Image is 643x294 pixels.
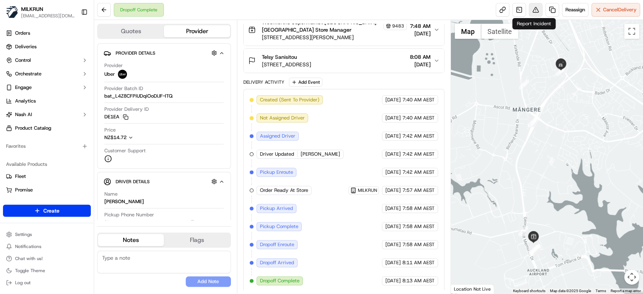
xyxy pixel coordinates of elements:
button: Map camera controls [624,269,639,285]
div: 9 [530,244,540,254]
button: Settings [3,229,91,240]
span: [DATE] [385,115,401,121]
div: Favorites [3,140,91,152]
div: 12 [519,80,529,89]
span: 7:48 AM [410,22,431,30]
a: Report a map error [611,289,641,293]
span: Provider Details [116,50,155,56]
button: Fleet [3,170,91,182]
a: Promise [6,187,88,193]
button: Driver Details [104,175,225,188]
button: Keyboard shortcuts [513,288,545,294]
span: Chat with us! [15,256,43,262]
button: Log out [3,277,91,288]
span: Create [43,207,60,214]
span: Price [104,127,116,133]
a: Fleet [6,173,88,180]
div: [PERSON_NAME] [104,198,144,205]
button: MILKRUN [21,5,43,13]
button: CancelDelivery [591,3,640,17]
span: 7:42 AM AEST [402,133,435,139]
button: NZ$14.72 [104,134,171,141]
span: Cancel Delivery [603,6,637,13]
img: MILKRUN [6,6,18,18]
a: Deliveries [3,41,91,53]
span: [DATE] [385,187,401,194]
button: Chat with us! [3,253,91,264]
span: Log out [15,280,31,286]
span: 7:40 AM AEST [402,96,435,103]
span: Order Ready At Store [260,187,308,194]
span: Uber [104,71,115,78]
span: Settings [15,231,32,237]
span: 7:58 AM AEST [402,223,435,230]
button: Notifications [3,241,91,252]
span: [DATE] [385,96,401,103]
span: 7:58 AM AEST [402,241,435,248]
button: Add Event [289,78,322,87]
span: 9483 [392,23,404,29]
button: +64 3 568 0550 ext. 66125031 [104,219,197,227]
img: uber-new-logo.jpeg [118,70,127,79]
span: Dropoff Complete [260,277,299,284]
span: Promise [15,187,33,193]
span: Notifications [15,243,41,250]
span: [DATE] [385,205,401,212]
button: Telsy Sanisitou[STREET_ADDRESS]8:08 AM[DATE] [244,49,444,73]
div: Available Products [3,158,91,170]
span: Orders [15,30,30,37]
span: Analytics [15,98,36,104]
button: Control [3,54,91,66]
span: Orchestrate [15,70,41,77]
span: 8:11 AM AEST [402,259,435,266]
span: Pickup Arrived [260,205,293,212]
span: [DATE] [385,277,401,284]
span: [DATE] [410,30,431,37]
span: 8:08 AM [410,53,431,61]
button: Woolworths Supermarket [GEOGRAPHIC_DATA] - [GEOGRAPHIC_DATA] Store Manager9483[STREET_ADDRESS][PE... [244,14,444,46]
span: bat_L4Z8CFPiUDqiOoDiJF-lTQ [104,93,173,100]
span: NZ$14.72 [104,134,127,141]
span: Pickup Complete [260,223,298,230]
span: Provider Batch ID [104,85,143,92]
span: 7:58 AM AEST [402,205,435,212]
span: MILKRUN [358,187,377,193]
a: Open this area in Google Maps (opens a new window) [453,284,478,294]
button: Notes [98,234,164,246]
span: [STREET_ADDRESS] [262,61,311,68]
span: 7:40 AM AEST [402,115,435,121]
span: 7:42 AM AEST [402,169,435,176]
a: Orders [3,27,91,39]
span: 8:13 AM AEST [402,277,435,284]
button: Toggle Theme [3,265,91,276]
span: +64 3 568 0550 ext. 66125031 [112,220,185,227]
span: Engage [15,84,32,91]
span: Pickup Phone Number [104,211,154,218]
span: Deliveries [15,43,37,50]
span: 7:42 AM AEST [402,151,435,158]
span: Nash AI [15,111,32,118]
span: Product Catalog [15,125,51,132]
span: Customer Support [104,147,146,154]
span: 7:57 AM AEST [402,187,435,194]
span: [DATE] [385,133,401,139]
span: Assigned Driver [260,133,295,139]
span: Telsy Sanisitou [262,53,297,61]
button: Reassign [562,3,588,17]
div: Location Not Live [451,284,494,294]
button: MILKRUNMILKRUN[EMAIL_ADDRESS][DOMAIN_NAME] [3,3,78,21]
img: Google [453,284,478,294]
span: [DATE] [385,241,401,248]
button: Orchestrate [3,68,91,80]
a: Product Catalog [3,122,91,134]
button: Toggle fullscreen view [624,24,639,39]
button: DE1EA [104,113,128,120]
a: Terms (opens in new tab) [596,289,606,293]
span: Dropoff Arrived [260,259,294,266]
button: Nash AI [3,109,91,121]
button: [EMAIL_ADDRESS][DOMAIN_NAME] [21,13,75,19]
div: 11 [528,117,538,127]
span: Created (Sent To Provider) [260,96,319,103]
span: Dropoff Enroute [260,241,294,248]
